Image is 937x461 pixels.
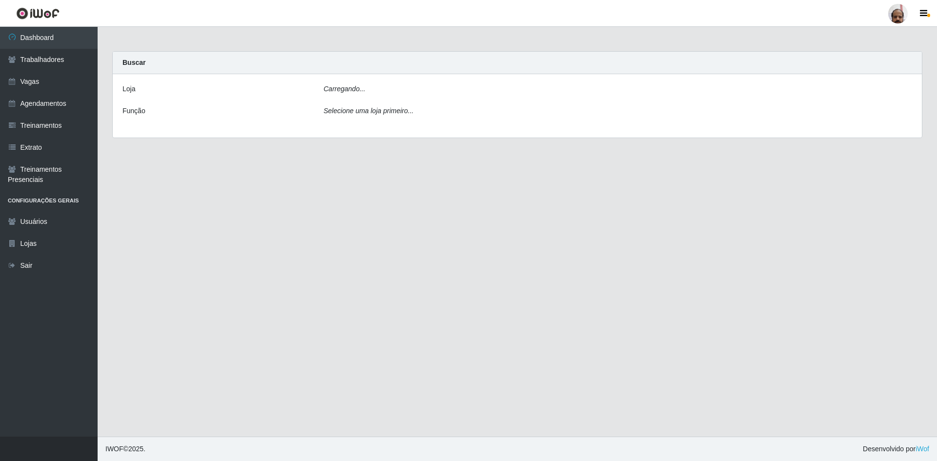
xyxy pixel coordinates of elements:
[122,84,135,94] label: Loja
[105,445,123,453] span: IWOF
[324,107,413,115] i: Selecione uma loja primeiro...
[324,85,366,93] i: Carregando...
[122,59,145,66] strong: Buscar
[16,7,60,20] img: CoreUI Logo
[105,444,145,454] span: © 2025 .
[122,106,145,116] label: Função
[863,444,929,454] span: Desenvolvido por
[916,445,929,453] a: iWof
